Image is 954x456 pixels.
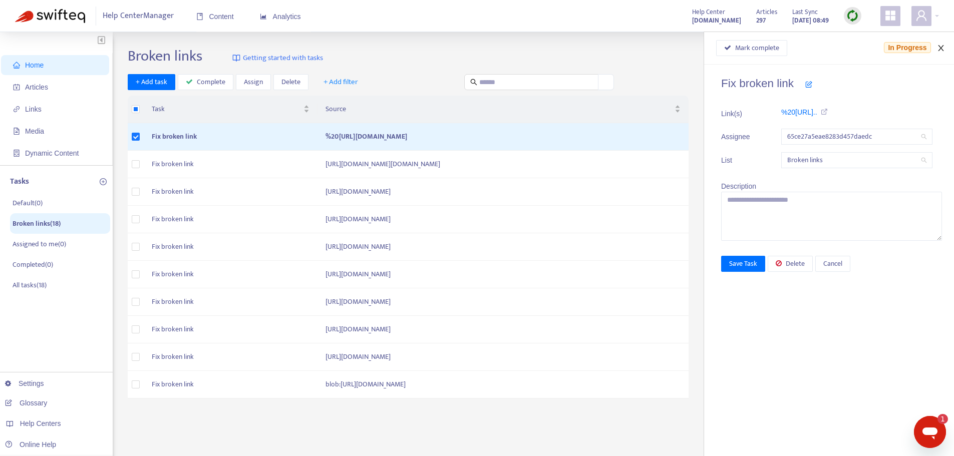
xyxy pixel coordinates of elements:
span: user [915,10,927,22]
span: Assignee [721,131,756,142]
img: image-link [232,54,240,62]
h4: Fix broken link [721,77,942,90]
a: [DOMAIN_NAME] [692,15,741,26]
p: All tasks ( 18 ) [13,280,47,290]
span: 65ce27a5eae8283d457daedc [787,129,926,144]
span: In Progress [884,42,930,53]
strong: [DATE] 08:49 [792,15,829,26]
a: Settings [5,379,44,387]
th: Source [317,96,689,123]
span: + Add task [136,77,167,88]
span: search [470,79,477,86]
td: blob:[URL][DOMAIN_NAME] [317,371,689,398]
td: Fix broken link [144,151,317,178]
button: + Add filter [316,74,366,90]
span: Assign [244,77,263,88]
span: Mark complete [735,43,779,54]
h2: Broken links [128,47,202,65]
span: Complete [197,77,225,88]
span: Help Center Manager [103,7,174,26]
p: Assigned to me ( 0 ) [13,239,66,249]
span: Task [152,104,301,115]
td: [URL][DOMAIN_NAME] [317,261,689,288]
button: Complete [178,74,233,90]
td: Fix broken link [144,288,317,316]
span: container [13,150,20,157]
td: [URL][DOMAIN_NAME] [317,343,689,371]
span: search [921,134,927,140]
td: Fix broken link [144,123,317,151]
span: Home [25,61,44,69]
span: home [13,62,20,69]
td: [URL][DOMAIN_NAME] [317,206,689,233]
button: Save Task [721,256,765,272]
span: Content [196,13,234,21]
p: Tasks [10,176,29,188]
span: Articles [756,7,777,18]
span: search [921,157,927,163]
button: + Add task [128,74,175,90]
td: [URL][DOMAIN_NAME] [317,288,689,316]
span: Help Centers [20,419,61,427]
a: Online Help [5,440,56,448]
iframe: Button to launch messaging window, 1 unread message [914,416,946,448]
button: Delete [273,74,308,90]
td: Fix broken link [144,261,317,288]
button: Delete [768,256,813,272]
td: [URL][DOMAIN_NAME] [317,233,689,261]
span: + Add filter [324,76,358,88]
span: Delete [786,258,805,269]
td: [URL][DOMAIN_NAME] [317,316,689,343]
button: Mark complete [716,40,787,56]
span: file-image [13,128,20,135]
a: Glossary [5,399,47,407]
iframe: Number of unread messages [928,414,948,424]
span: Getting started with tasks [243,53,323,64]
img: sync.dc5367851b00ba804db3.png [846,10,859,22]
span: Save Task [729,258,757,269]
strong: 297 [756,15,766,26]
td: Fix broken link [144,371,317,398]
a: Getting started with tasks [232,47,323,69]
span: link [13,106,20,113]
span: Dynamic Content [25,149,79,157]
span: Analytics [260,13,301,21]
span: plus-circle [100,178,107,185]
td: Fix broken link [144,178,317,206]
td: Fix broken link [144,206,317,233]
span: area-chart [260,13,267,20]
td: [URL][DOMAIN_NAME][DOMAIN_NAME] [317,151,689,178]
th: Task [144,96,317,123]
span: account-book [13,84,20,91]
span: close [937,44,945,52]
button: Close [934,44,948,53]
span: Description [721,182,756,190]
span: Cancel [823,258,842,269]
span: Links [25,105,42,113]
button: Cancel [815,256,850,272]
img: Swifteq [15,9,85,23]
button: Assign [236,74,271,90]
p: Completed ( 0 ) [13,259,53,270]
td: Fix broken link [144,316,317,343]
span: Source [326,104,673,115]
span: Media [25,127,44,135]
td: Fix broken link [144,233,317,261]
span: Help Center [692,7,725,18]
span: Articles [25,83,48,91]
span: book [196,13,203,20]
span: Broken links [787,153,926,168]
td: %20[URL][DOMAIN_NAME] [317,123,689,151]
span: Delete [281,77,300,88]
span: Link(s) [721,108,756,119]
a: %20[URL].. [781,108,817,116]
td: Fix broken link [144,343,317,371]
span: List [721,155,756,166]
span: Last Sync [792,7,818,18]
td: [URL][DOMAIN_NAME] [317,178,689,206]
p: Broken links ( 18 ) [13,218,61,229]
p: Default ( 0 ) [13,198,43,208]
span: appstore [884,10,896,22]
